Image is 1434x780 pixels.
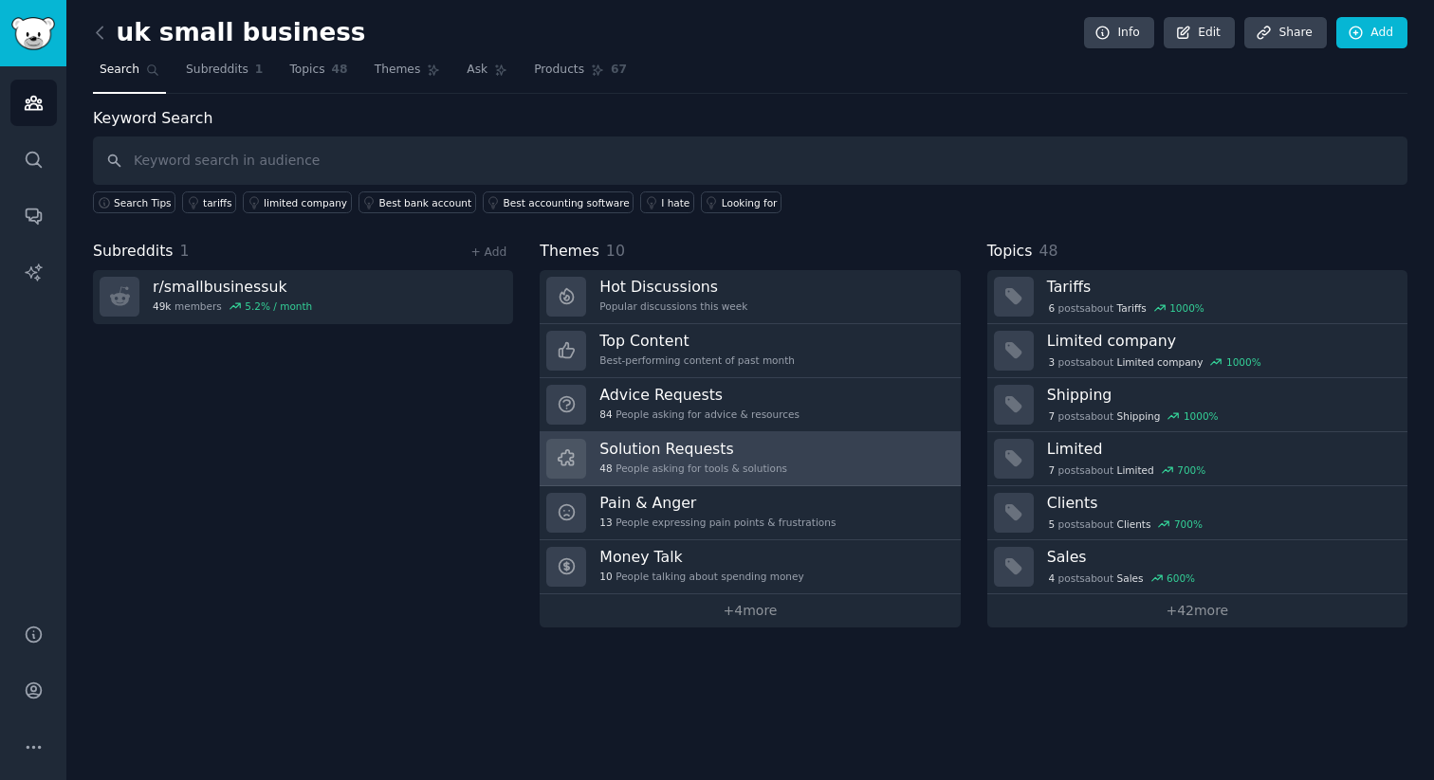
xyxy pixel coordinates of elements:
[504,196,630,209] div: Best accounting software
[1047,439,1394,459] h3: Limited
[255,62,264,79] span: 1
[1184,409,1219,423] div: 1000 %
[1047,516,1204,533] div: post s about
[599,354,795,367] div: Best-performing content of past month
[186,62,248,79] span: Subreddits
[1047,277,1394,297] h3: Tariffs
[527,55,634,94] a: Products67
[599,331,795,351] h3: Top Content
[599,547,803,567] h3: Money Talk
[640,191,694,213] a: I hate
[1167,571,1195,585] div: 600 %
[1047,570,1197,587] div: post s about
[375,62,421,79] span: Themes
[1117,355,1204,369] span: Limited company
[470,245,506,259] a: + Add
[1117,301,1147,315] span: Tariffs
[1047,408,1221,425] div: post s about
[1164,17,1235,49] a: Edit
[1117,571,1144,585] span: Sales
[1047,331,1394,351] h3: Limited company
[264,196,347,209] div: limited company
[358,191,476,213] a: Best bank account
[1039,242,1057,260] span: 48
[283,55,354,94] a: Topics48
[114,196,172,209] span: Search Tips
[599,516,836,529] div: People expressing pain points & frustrations
[1047,299,1206,317] div: post s about
[93,136,1407,185] input: Keyword search in audience
[722,196,778,209] div: Looking for
[460,55,514,94] a: Ask
[1048,571,1055,585] span: 4
[987,432,1407,486] a: Limited7postsaboutLimited700%
[599,570,612,583] span: 10
[1117,409,1161,423] span: Shipping
[987,594,1407,627] a: +42more
[987,486,1407,540] a: Clients5postsaboutClients700%
[1226,355,1261,369] div: 1000 %
[599,570,803,583] div: People talking about spending money
[987,240,1033,263] span: Topics
[467,62,487,79] span: Ask
[540,240,599,263] span: Themes
[100,62,139,79] span: Search
[1048,409,1055,423] span: 7
[182,191,236,213] a: tariffs
[1047,547,1394,567] h3: Sales
[1047,354,1263,371] div: post s about
[379,196,472,209] div: Best bank account
[483,191,634,213] a: Best accounting software
[245,299,312,313] div: 5.2 % / month
[534,62,584,79] span: Products
[93,109,212,127] label: Keyword Search
[93,55,166,94] a: Search
[93,191,175,213] button: Search Tips
[987,270,1407,324] a: Tariffs6postsaboutTariffs1000%
[1117,463,1154,477] span: Limited
[1084,17,1154,49] a: Info
[1169,301,1204,315] div: 1000 %
[599,462,612,475] span: 48
[701,191,781,213] a: Looking for
[368,55,448,94] a: Themes
[661,196,689,209] div: I hate
[540,432,960,486] a: Solution Requests48People asking for tools & solutions
[1177,463,1205,477] div: 700 %
[1047,385,1394,405] h3: Shipping
[203,196,232,209] div: tariffs
[1174,517,1203,531] div: 700 %
[540,324,960,378] a: Top ContentBest-performing content of past month
[540,486,960,540] a: Pain & Anger13People expressing pain points & frustrations
[153,299,312,313] div: members
[289,62,324,79] span: Topics
[987,540,1407,594] a: Sales4postsaboutSales600%
[1048,301,1055,315] span: 6
[180,242,190,260] span: 1
[599,408,612,421] span: 84
[599,299,747,313] div: Popular discussions this week
[599,516,612,529] span: 13
[179,55,269,94] a: Subreddits1
[93,18,365,48] h2: uk small business
[540,378,960,432] a: Advice Requests84People asking for advice & resources
[1048,355,1055,369] span: 3
[540,540,960,594] a: Money Talk10People talking about spending money
[987,378,1407,432] a: Shipping7postsaboutShipping1000%
[599,408,800,421] div: People asking for advice & resources
[153,299,171,313] span: 49k
[599,385,800,405] h3: Advice Requests
[243,191,351,213] a: limited company
[1048,463,1055,477] span: 7
[599,439,787,459] h3: Solution Requests
[540,594,960,627] a: +4more
[93,270,513,324] a: r/smallbusinessuk49kmembers5.2% / month
[1336,17,1407,49] a: Add
[1244,17,1326,49] a: Share
[1048,517,1055,531] span: 5
[93,240,174,263] span: Subreddits
[540,270,960,324] a: Hot DiscussionsPopular discussions this week
[153,277,312,297] h3: r/ smallbusinessuk
[1117,517,1151,531] span: Clients
[599,277,747,297] h3: Hot Discussions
